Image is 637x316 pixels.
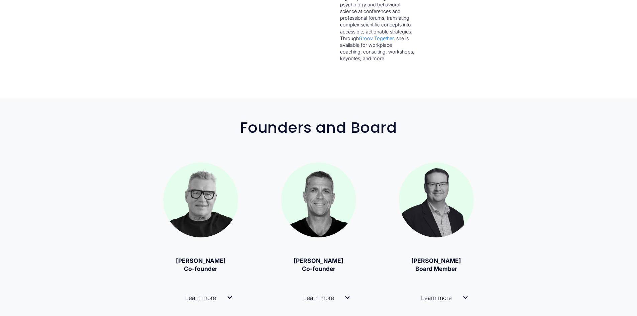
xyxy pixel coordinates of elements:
[294,257,343,273] strong: [PERSON_NAME] Co-founder
[399,284,474,311] button: Learn more
[281,284,356,311] button: Learn more
[163,284,238,311] button: Learn more
[287,294,345,301] span: Learn more
[85,119,552,136] h2: Founders and Board
[169,294,227,301] span: Learn more
[359,35,394,41] a: Groov Together
[405,294,463,301] span: Learn more
[176,257,226,273] strong: [PERSON_NAME] Co-founder
[411,257,461,273] strong: [PERSON_NAME] Board Member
